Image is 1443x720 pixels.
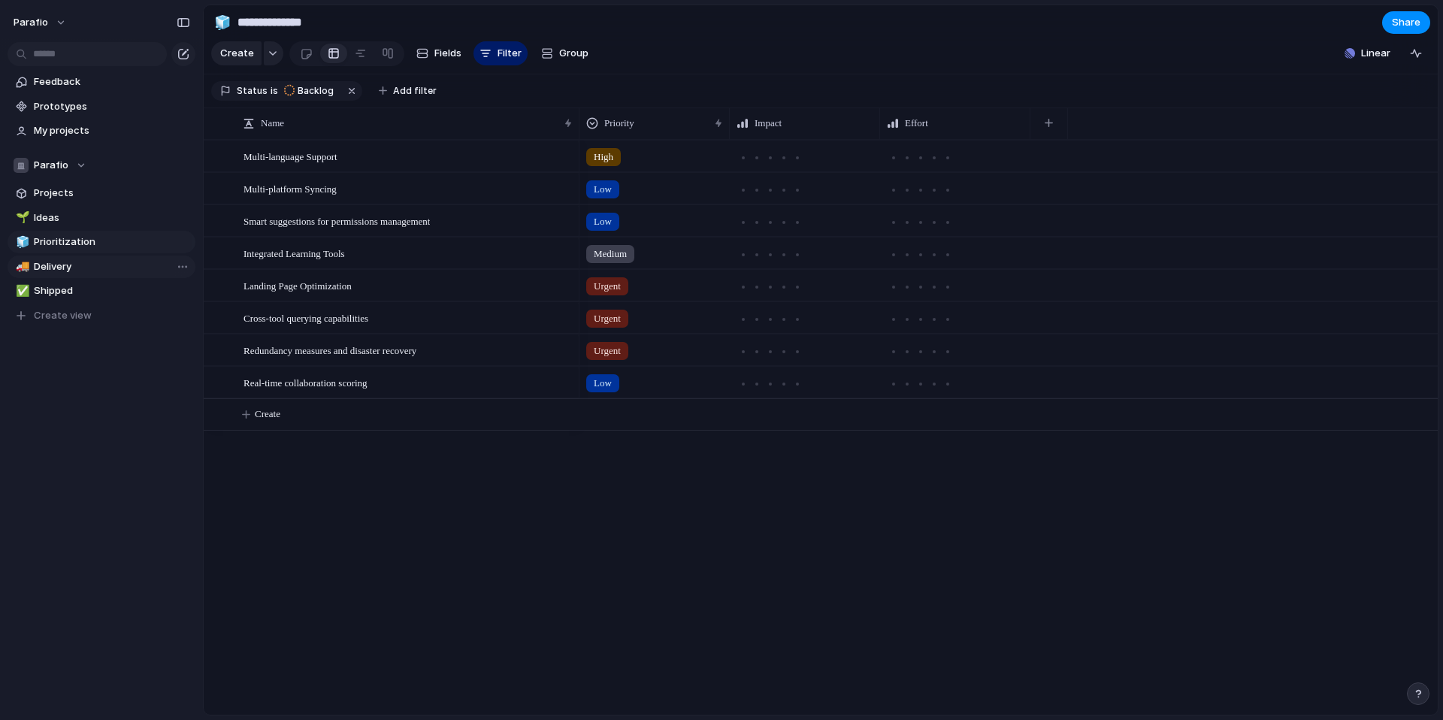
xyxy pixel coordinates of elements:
[594,311,621,326] span: Urgent
[434,46,461,61] span: Fields
[220,46,254,61] span: Create
[34,74,190,89] span: Feedback
[34,234,190,250] span: Prioritization
[280,83,343,99] button: Backlog
[594,214,612,229] span: Low
[244,212,430,229] span: Smart suggestions for permissions management
[211,41,262,65] button: Create
[594,182,612,197] span: Low
[16,209,26,226] div: 🌱
[244,180,337,197] span: Multi-platform Syncing
[16,234,26,251] div: 🧊
[34,186,190,201] span: Projects
[594,279,621,294] span: Urgent
[34,123,190,138] span: My projects
[1361,46,1390,61] span: Linear
[1382,11,1430,34] button: Share
[16,258,26,275] div: 🚚
[16,283,26,300] div: ✅
[34,283,190,298] span: Shipped
[34,259,190,274] span: Delivery
[244,341,416,358] span: Redundancy measures and disaster recovery
[473,41,528,65] button: Filter
[8,256,195,278] a: 🚚Delivery
[268,83,281,99] button: is
[14,234,29,250] button: 🧊
[14,210,29,225] button: 🌱
[214,12,231,32] div: 🧊
[1339,42,1396,65] button: Linear
[14,259,29,274] button: 🚚
[34,308,92,323] span: Create view
[255,407,280,422] span: Create
[594,247,627,262] span: Medium
[244,277,352,294] span: Landing Page Optimization
[594,376,612,391] span: Low
[14,15,48,30] span: Parafio
[498,46,522,61] span: Filter
[298,84,334,98] span: Backlog
[244,147,337,165] span: Multi-language Support
[271,84,278,98] span: is
[8,207,195,229] a: 🌱Ideas
[8,304,195,327] button: Create view
[244,309,368,326] span: Cross-tool querying capabilities
[210,11,234,35] button: 🧊
[905,116,928,131] span: Effort
[261,116,284,131] span: Name
[7,11,74,35] button: Parafio
[1392,15,1420,30] span: Share
[34,158,68,173] span: Parafio
[534,41,596,65] button: Group
[34,99,190,114] span: Prototypes
[594,343,621,358] span: Urgent
[237,84,268,98] span: Status
[393,84,437,98] span: Add filter
[244,244,345,262] span: Integrated Learning Tools
[8,154,195,177] button: Parafio
[604,116,634,131] span: Priority
[755,116,782,131] span: Impact
[8,71,195,93] a: Feedback
[8,95,195,118] a: Prototypes
[244,374,368,391] span: Real-time collaboration scoring
[559,46,588,61] span: Group
[370,80,446,101] button: Add filter
[34,210,190,225] span: Ideas
[410,41,467,65] button: Fields
[14,283,29,298] button: ✅
[8,182,195,204] a: Projects
[8,119,195,142] a: My projects
[594,150,613,165] span: High
[8,280,195,302] a: ✅Shipped
[8,231,195,253] a: 🧊Prioritization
